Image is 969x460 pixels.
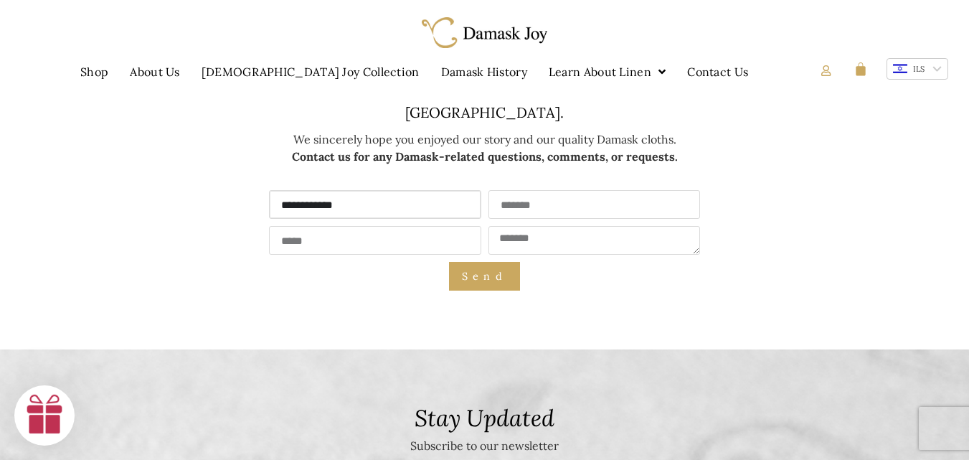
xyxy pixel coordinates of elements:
strong: Contact us for any Damask-related questions, comments, or requests. [292,149,678,164]
button: Send [449,262,520,291]
span: ILS [913,64,925,74]
form: contact us form [269,189,701,298]
p: Subscribe to our newsletter [280,437,689,454]
a: [DEMOGRAPHIC_DATA] Joy Collection [191,55,430,88]
p: We sincerely hope you enjoyed our story and our quality Damask cloths. [240,131,730,148]
nav: Menu [17,55,812,88]
a: Contact Us [676,55,759,88]
span: Send [462,271,507,281]
a: About Us [119,55,190,88]
a: Learn About Linen [538,55,676,88]
a: Shop [70,55,119,88]
h2: Stay Updated [280,407,689,430]
a: Damask History [430,55,538,88]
